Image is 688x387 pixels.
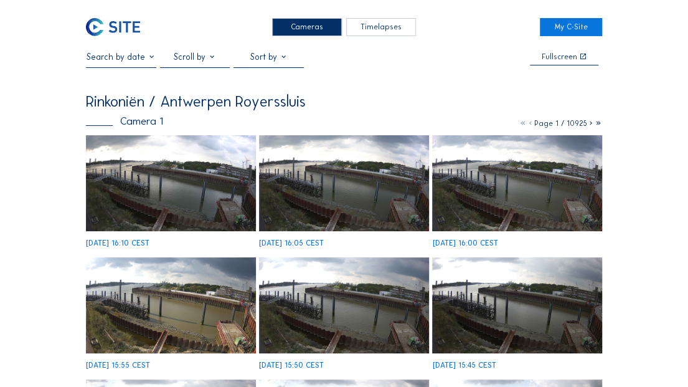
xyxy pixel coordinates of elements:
[259,135,428,231] img: image_53513909
[540,18,601,36] a: My C-Site
[259,361,324,369] div: [DATE] 15:50 CEST
[534,119,587,128] span: Page 1 / 10925
[542,53,577,60] div: Fullscreen
[259,257,428,353] img: image_53513510
[432,239,497,247] div: [DATE] 16:00 CEST
[86,361,150,369] div: [DATE] 15:55 CEST
[432,257,601,353] img: image_53513435
[432,361,496,369] div: [DATE] 15:45 CEST
[86,239,149,247] div: [DATE] 16:10 CEST
[86,52,156,62] input: Search by date 󰅀
[346,18,417,36] div: Timelapses
[86,135,255,231] img: image_53514060
[272,18,342,36] div: Cameras
[432,135,601,231] img: image_53513822
[259,239,324,247] div: [DATE] 16:05 CEST
[86,18,148,36] a: C-SITE Logo
[86,94,306,109] div: Rinkoniën / Antwerpen Royerssluis
[86,18,140,36] img: C-SITE Logo
[86,117,163,127] div: Camera 1
[86,257,255,353] img: image_53513672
